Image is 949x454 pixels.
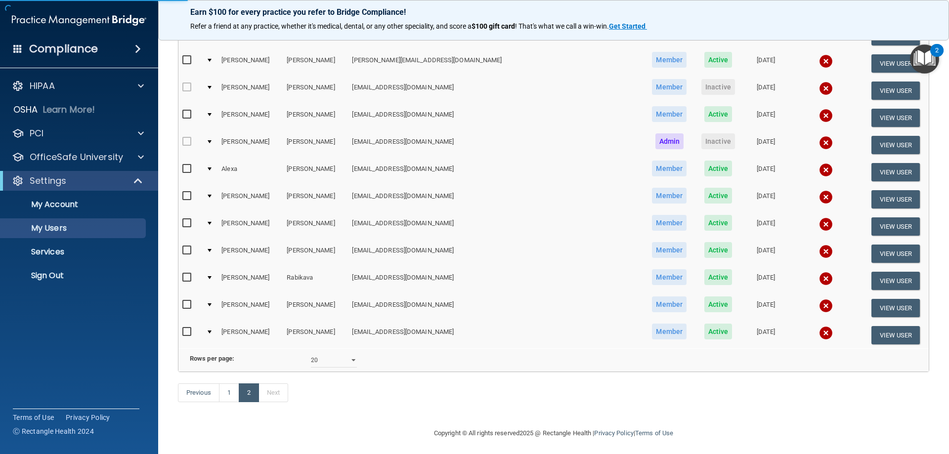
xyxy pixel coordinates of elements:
td: [PERSON_NAME] [217,77,283,104]
td: [EMAIL_ADDRESS][DOMAIN_NAME] [348,322,645,348]
td: [PERSON_NAME] [283,131,348,159]
td: [EMAIL_ADDRESS][DOMAIN_NAME] [348,77,645,104]
td: [PERSON_NAME] [217,213,283,240]
a: Get Started [609,22,647,30]
a: 2 [239,383,259,402]
td: [DATE] [742,213,790,240]
a: Privacy Policy [66,413,110,422]
p: Settings [30,175,66,187]
span: Member [652,215,687,231]
td: [PERSON_NAME] [217,240,283,267]
span: Inactive [701,133,735,149]
td: [PERSON_NAME] [217,50,283,77]
a: 1 [219,383,239,402]
a: Previous [178,383,219,402]
a: Terms of Use [635,429,673,437]
a: Privacy Policy [594,429,633,437]
span: Active [704,161,733,176]
p: HIPAA [30,80,55,92]
td: [PERSON_NAME] [283,240,348,267]
a: Terms of Use [13,413,54,422]
button: Open Resource Center, 2 new notifications [910,44,939,74]
td: [PERSON_NAME] [217,322,283,348]
td: [PERSON_NAME] [283,213,348,240]
span: Member [652,52,687,68]
img: cross.ca9f0e7f.svg [819,163,833,177]
span: Active [704,106,733,122]
a: OfficeSafe University [12,151,144,163]
span: Member [652,188,687,204]
img: cross.ca9f0e7f.svg [819,136,833,150]
button: View User [871,245,920,263]
button: View User [871,82,920,100]
span: Member [652,296,687,312]
a: Settings [12,175,143,187]
td: [DATE] [742,240,790,267]
td: [PERSON_NAME] [217,267,283,294]
td: [EMAIL_ADDRESS][DOMAIN_NAME] [348,294,645,322]
span: Refer a friend at any practice, whether it's medical, dental, or any other speciality, and score a [190,22,472,30]
b: Rows per page: [190,355,234,362]
img: cross.ca9f0e7f.svg [819,245,833,258]
strong: Get Started [609,22,646,30]
td: [DATE] [742,267,790,294]
p: Sign Out [6,271,141,281]
img: cross.ca9f0e7f.svg [819,54,833,68]
td: [PERSON_NAME] [283,77,348,104]
span: Member [652,106,687,122]
img: cross.ca9f0e7f.svg [819,109,833,123]
span: Inactive [701,79,735,95]
td: [PERSON_NAME] [283,159,348,186]
td: [DATE] [742,186,790,213]
span: Active [704,296,733,312]
span: Active [704,324,733,339]
a: Next [259,383,288,402]
td: Rabikava [283,267,348,294]
td: [EMAIL_ADDRESS][DOMAIN_NAME] [348,213,645,240]
span: Admin [655,133,684,149]
td: [PERSON_NAME] [283,50,348,77]
h4: Compliance [29,42,98,56]
td: [PERSON_NAME][EMAIL_ADDRESS][DOMAIN_NAME] [348,50,645,77]
td: [PERSON_NAME] [217,131,283,159]
td: [PERSON_NAME] [283,186,348,213]
img: PMB logo [12,10,146,30]
td: [DATE] [742,131,790,159]
td: [PERSON_NAME] [283,322,348,348]
a: PCI [12,127,144,139]
td: [PERSON_NAME] [217,186,283,213]
td: [DATE] [742,322,790,348]
a: HIPAA [12,80,144,92]
button: View User [871,163,920,181]
span: Member [652,242,687,258]
span: Active [704,269,733,285]
button: View User [871,217,920,236]
td: [EMAIL_ADDRESS][DOMAIN_NAME] [348,159,645,186]
div: 2 [935,50,939,63]
td: [DATE] [742,50,790,77]
td: [DATE] [742,159,790,186]
span: Active [704,215,733,231]
img: cross.ca9f0e7f.svg [819,190,833,204]
span: Member [652,79,687,95]
span: ! That's what we call a win-win. [515,22,609,30]
td: [PERSON_NAME] [283,294,348,322]
td: [PERSON_NAME] [217,294,283,322]
img: cross.ca9f0e7f.svg [819,326,833,340]
p: Earn $100 for every practice you refer to Bridge Compliance! [190,7,917,17]
p: OSHA [13,104,38,116]
td: [PERSON_NAME] [283,104,348,131]
td: [DATE] [742,104,790,131]
button: View User [871,299,920,317]
div: Copyright © All rights reserved 2025 @ Rectangle Health | | [373,417,734,449]
span: Member [652,324,687,339]
span: Active [704,188,733,204]
p: OfficeSafe University [30,151,123,163]
td: [EMAIL_ADDRESS][DOMAIN_NAME] [348,240,645,267]
p: Services [6,247,141,257]
span: Ⓒ Rectangle Health 2024 [13,426,94,436]
span: Member [652,269,687,285]
p: My Account [6,200,141,209]
td: [EMAIL_ADDRESS][DOMAIN_NAME] [348,267,645,294]
span: Member [652,161,687,176]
